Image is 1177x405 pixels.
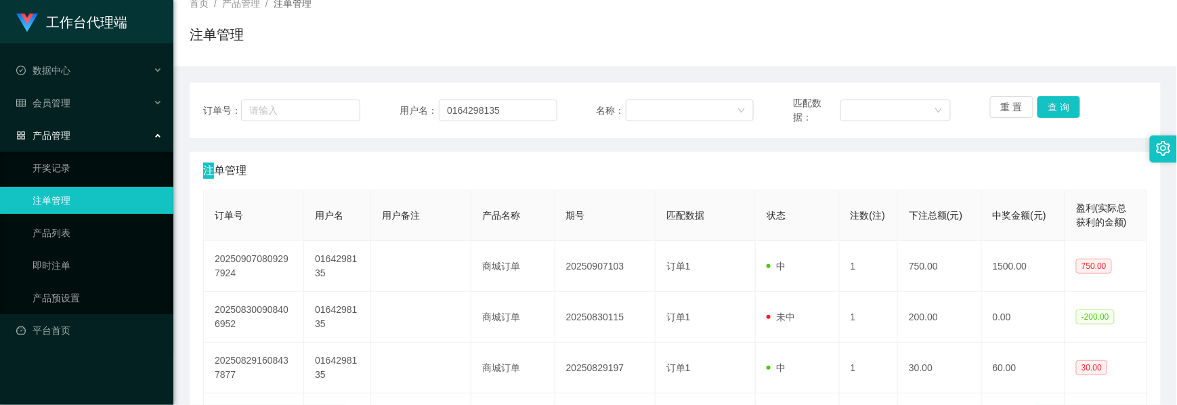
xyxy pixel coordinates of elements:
[982,241,1066,292] td: 1500.00
[993,210,1046,221] span: 中奖金额(元)
[33,154,163,182] a: 开奖记录
[482,210,520,221] span: 产品名称
[304,343,371,393] td: 0164298135
[471,241,555,292] td: 商城订单
[33,284,163,312] a: 产品预设置
[16,98,70,108] span: 会员管理
[737,106,746,116] i: 图标: down
[471,292,555,343] td: 商城订单
[215,210,243,221] span: 订单号
[315,210,343,221] span: 用户名
[793,96,840,125] span: 匹配数据：
[898,292,982,343] td: 200.00
[471,343,555,393] td: 商城订单
[851,210,885,221] span: 注数(注)
[304,241,371,292] td: 0164298135
[840,241,898,292] td: 1
[1037,96,1081,118] button: 查 询
[16,65,70,76] span: 数据中心
[204,241,304,292] td: 202509070809297924
[898,343,982,393] td: 30.00
[1076,360,1107,375] span: 30.00
[597,104,626,118] span: 名称：
[990,96,1033,118] button: 重 置
[16,66,26,75] i: 图标: check-circle-o
[16,98,26,108] i: 图标: table
[666,312,691,322] span: 订单1
[203,163,247,179] span: 注单管理
[767,261,786,272] span: 中
[16,14,38,33] img: logo.9652507e.png
[666,210,704,221] span: 匹配数据
[566,210,585,221] span: 期号
[16,16,127,27] a: 工作台代理端
[400,104,439,118] span: 用户名：
[1076,202,1127,228] span: 盈利(实际总获利的金额)
[33,187,163,214] a: 注单管理
[555,343,656,393] td: 20250829197
[204,343,304,393] td: 202508291608437877
[555,292,656,343] td: 20250830115
[982,343,1066,393] td: 60.00
[304,292,371,343] td: 0164298135
[190,24,244,45] h1: 注单管理
[33,219,163,247] a: 产品列表
[16,131,26,140] i: 图标: appstore-o
[241,100,360,121] input: 请输入
[898,241,982,292] td: 750.00
[767,362,786,373] span: 中
[840,343,898,393] td: 1
[1076,259,1112,274] span: 750.00
[1076,310,1115,324] span: -200.00
[767,312,795,322] span: 未中
[935,106,943,116] i: 图标: down
[16,317,163,344] a: 图标: dashboard平台首页
[555,241,656,292] td: 20250907103
[909,210,962,221] span: 下注总额(元)
[439,100,557,121] input: 请输入
[203,104,241,118] span: 订单号：
[1156,141,1171,156] i: 图标: setting
[382,210,420,221] span: 用户备注
[767,210,786,221] span: 状态
[666,362,691,373] span: 订单1
[16,130,70,141] span: 产品管理
[204,292,304,343] td: 202508300908406952
[46,1,127,44] h1: 工作台代理端
[840,292,898,343] td: 1
[666,261,691,272] span: 订单1
[33,252,163,279] a: 即时注单
[982,292,1066,343] td: 0.00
